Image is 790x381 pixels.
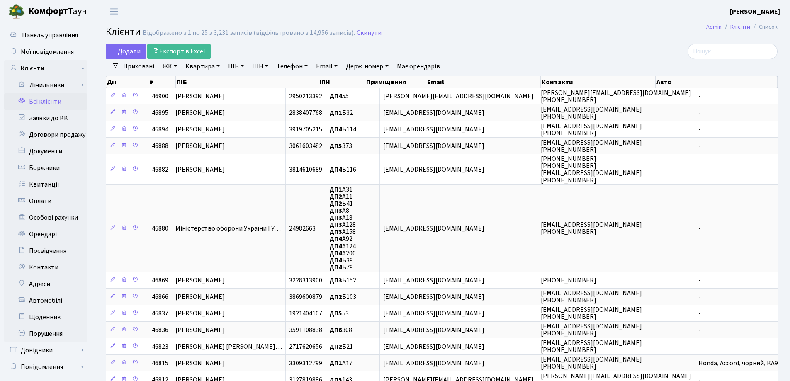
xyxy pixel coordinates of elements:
[175,276,225,285] span: [PERSON_NAME]
[8,3,25,20] img: logo.png
[329,359,352,368] span: А17
[329,125,356,134] span: Б114
[152,325,168,335] span: 46836
[4,193,87,209] a: Оплати
[175,165,225,174] span: [PERSON_NAME]
[329,213,342,222] b: ДП3
[120,59,158,73] a: Приховані
[329,276,342,285] b: ДП3
[152,165,168,174] span: 46882
[143,29,355,37] div: Відображено з 1 по 25 з 3,231 записів (відфільтровано з 14,956 записів).
[698,342,701,351] span: -
[4,359,87,375] a: Повідомлення
[357,29,382,37] a: Скинути
[541,305,642,321] span: [EMAIL_ADDRESS][DOMAIN_NAME] [PHONE_NUMBER]
[329,141,342,150] b: ДП5
[329,185,356,272] span: А31 А11 Б41 А8 А18 А128 А158 А92 А124 А200 Б39 Б79
[750,22,778,32] li: Список
[698,108,701,117] span: -
[329,199,342,208] b: ДП2
[698,276,701,285] span: -
[273,59,311,73] a: Телефон
[329,192,342,201] b: ДП2
[329,108,342,117] b: ДП1
[152,276,168,285] span: 46869
[541,220,642,236] span: [EMAIL_ADDRESS][DOMAIN_NAME] [PHONE_NUMBER]
[730,7,780,16] b: [PERSON_NAME]
[289,359,322,368] span: 3309312799
[175,224,281,233] span: Міністерство оборони України ГУ…
[152,125,168,134] span: 46894
[21,47,74,56] span: Мої повідомлення
[4,325,87,342] a: Порушення
[329,227,342,236] b: ДП3
[383,342,484,351] span: [EMAIL_ADDRESS][DOMAIN_NAME]
[313,59,341,73] a: Email
[175,292,225,301] span: [PERSON_NAME]
[152,359,168,368] span: 46815
[541,138,642,154] span: [EMAIL_ADDRESS][DOMAIN_NAME] [PHONE_NUMBER]
[329,141,352,150] span: 373
[656,76,778,88] th: Авто
[383,125,484,134] span: [EMAIL_ADDRESS][DOMAIN_NAME]
[383,359,484,368] span: [EMAIL_ADDRESS][DOMAIN_NAME]
[383,224,484,233] span: [EMAIL_ADDRESS][DOMAIN_NAME]
[4,27,87,44] a: Панель управління
[106,76,148,88] th: Дії
[175,359,225,368] span: [PERSON_NAME]
[106,44,146,59] a: Додати
[329,165,356,174] span: Б116
[289,309,322,318] span: 1921404107
[152,108,168,117] span: 46895
[175,141,225,150] span: [PERSON_NAME]
[182,59,223,73] a: Квартира
[4,259,87,276] a: Контакти
[698,309,701,318] span: -
[28,5,68,18] b: Комфорт
[329,342,353,351] span: Б21
[698,141,701,150] span: -
[4,93,87,110] a: Всі клієнти
[329,242,342,251] b: ДП4
[175,92,225,101] span: [PERSON_NAME]
[541,88,691,104] span: [PERSON_NAME][EMAIL_ADDRESS][DOMAIN_NAME] [PHONE_NUMBER]
[289,141,322,150] span: 3061603482
[106,24,141,39] span: Клієнти
[329,108,353,117] span: Б32
[289,325,322,335] span: 3591108838
[289,125,322,134] span: 3919705215
[383,108,484,117] span: [EMAIL_ADDRESS][DOMAIN_NAME]
[159,59,180,73] a: ЖК
[541,154,642,184] span: [PHONE_NUMBER] [PHONE_NUMBER] [EMAIL_ADDRESS][DOMAIN_NAME] [PHONE_NUMBER]
[289,165,322,174] span: 3814610689
[541,276,596,285] span: [PHONE_NUMBER]
[289,224,316,233] span: 24982663
[249,59,272,73] a: ІПН
[22,31,78,40] span: Панель управління
[4,342,87,359] a: Довідники
[694,18,790,36] nav: breadcrumb
[4,292,87,309] a: Автомобілі
[225,59,247,73] a: ПІБ
[698,125,701,134] span: -
[706,22,722,31] a: Admin
[329,276,356,285] span: Б152
[329,325,342,335] b: ДП6
[4,160,87,176] a: Боржники
[329,342,342,351] b: ДП2
[152,292,168,301] span: 46866
[4,126,87,143] a: Договори продажу
[289,92,322,101] span: 2950213392
[365,76,427,88] th: Приміщення
[329,185,342,194] b: ДП1
[289,292,322,301] span: 3869600879
[426,76,541,88] th: Email
[541,355,642,371] span: [EMAIL_ADDRESS][DOMAIN_NAME] [PHONE_NUMBER]
[147,44,211,59] a: Експорт в Excel
[541,105,642,121] span: [EMAIL_ADDRESS][DOMAIN_NAME] [PHONE_NUMBER]
[10,77,87,93] a: Лічильники
[329,359,342,368] b: ДП1
[175,342,282,351] span: [PERSON_NAME] [PERSON_NAME]…
[329,309,349,318] span: 53
[152,309,168,318] span: 46837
